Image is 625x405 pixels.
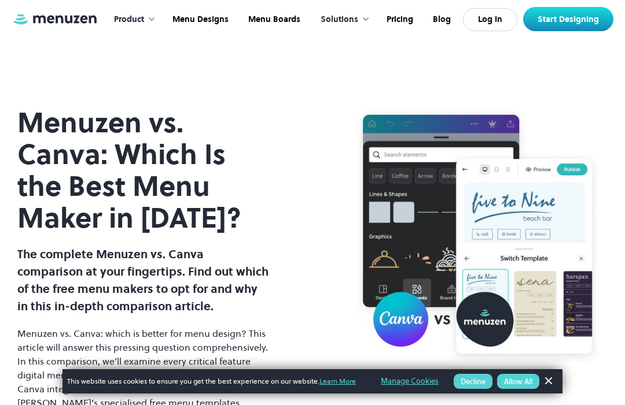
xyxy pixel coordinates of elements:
h1: Menuzen vs. Canva: Which Is the Best Menu Maker in [DATE]? [17,107,269,234]
a: Blog [422,2,459,38]
a: Manage Cookies [381,375,439,388]
div: Solutions [309,2,376,38]
h2: The complete Menuzen vs. Canva comparison at your fingertips. Find out which of the free menu mak... [17,246,269,315]
div: Solutions [321,13,358,26]
a: Menu Designs [161,2,237,38]
button: Allow All [497,374,539,389]
a: Menu Boards [237,2,309,38]
a: Dismiss Banner [539,373,557,390]
a: Start Designing [523,7,613,31]
div: Product [114,13,144,26]
span: This website uses cookies to ensure you get the best experience on our website. [67,376,365,387]
div: Product [102,2,161,38]
button: Decline [454,374,492,389]
a: Log In [463,8,517,31]
a: Learn More [319,376,356,386]
a: Pricing [376,2,422,38]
